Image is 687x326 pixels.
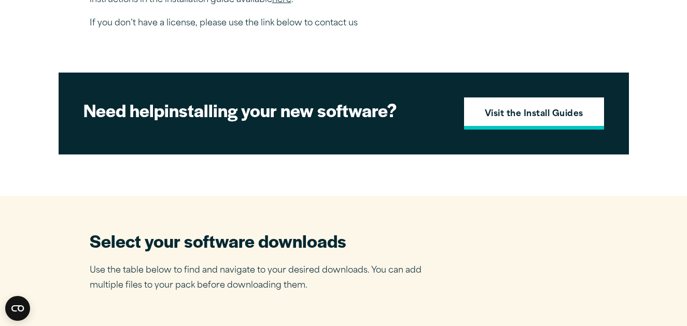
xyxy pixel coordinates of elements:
h2: Select your software downloads [90,229,437,252]
button: Open CMP widget [5,296,30,321]
p: If you don’t have a license, please use the link below to contact us [90,16,453,31]
h2: installing your new software? [83,98,446,122]
strong: Need help [83,97,164,122]
strong: Visit the Install Guides [485,108,583,121]
p: Use the table below to find and navigate to your desired downloads. You can add multiple files to... [90,263,437,293]
a: Visit the Install Guides [464,97,604,130]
